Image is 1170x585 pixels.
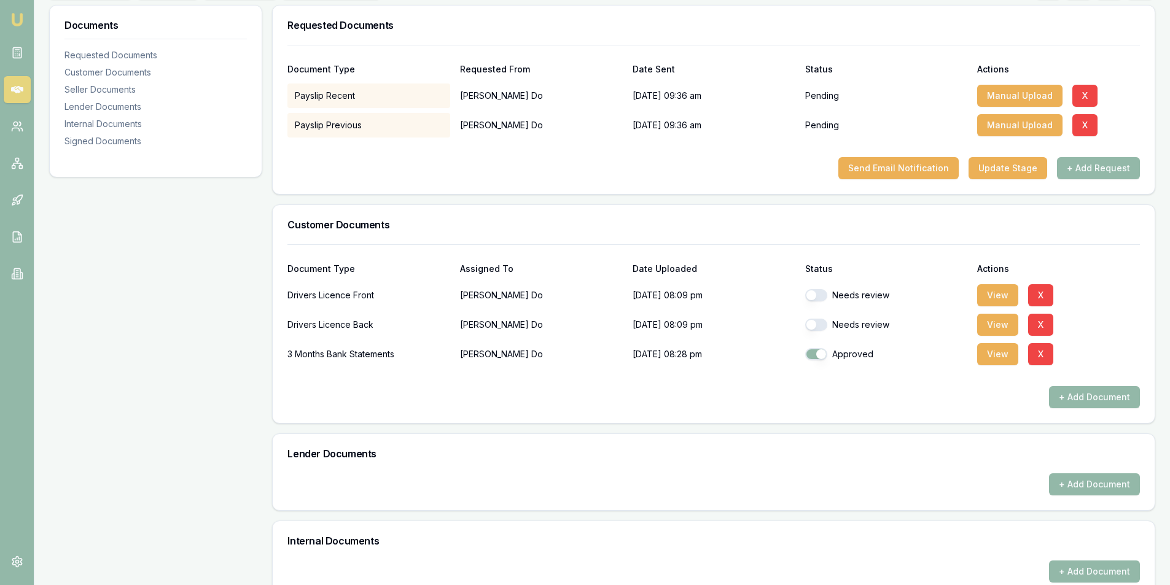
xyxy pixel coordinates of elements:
[977,343,1018,365] button: View
[1072,85,1098,107] button: X
[64,49,247,61] div: Requested Documents
[460,113,623,138] p: [PERSON_NAME] Do
[633,65,795,74] div: Date Sent
[287,265,450,273] div: Document Type
[64,101,247,113] div: Lender Documents
[1057,157,1140,179] button: + Add Request
[287,83,450,108] div: Payslip Recent
[460,265,623,273] div: Assigned To
[977,284,1018,306] button: View
[10,12,25,27] img: emu-icon-u.png
[977,85,1063,107] button: Manual Upload
[64,83,247,96] div: Seller Documents
[64,118,247,130] div: Internal Documents
[1049,386,1140,408] button: + Add Document
[977,114,1063,136] button: Manual Upload
[460,83,623,108] p: [PERSON_NAME] Do
[1028,314,1053,336] button: X
[633,113,795,138] div: [DATE] 09:36 am
[805,319,968,331] div: Needs review
[1049,473,1140,495] button: + Add Document
[633,283,795,308] p: [DATE] 08:09 pm
[805,90,839,102] p: Pending
[64,20,247,30] h3: Documents
[287,449,1140,459] h3: Lender Documents
[977,65,1140,74] div: Actions
[1049,560,1140,583] button: + Add Document
[287,220,1140,230] h3: Customer Documents
[287,536,1140,546] h3: Internal Documents
[838,157,959,179] button: Send Email Notification
[1028,343,1053,365] button: X
[805,348,968,360] div: Approved
[287,342,450,366] div: 3 Months Bank Statements
[633,265,795,273] div: Date Uploaded
[805,265,968,273] div: Status
[633,342,795,366] p: [DATE] 08:28 pm
[633,83,795,108] div: [DATE] 09:36 am
[805,65,968,74] div: Status
[287,312,450,337] div: Drivers Licence Back
[64,66,247,79] div: Customer Documents
[460,283,623,308] p: [PERSON_NAME] Do
[64,135,247,147] div: Signed Documents
[805,119,839,131] p: Pending
[1028,284,1053,306] button: X
[1072,114,1098,136] button: X
[287,65,450,74] div: Document Type
[287,283,450,308] div: Drivers Licence Front
[977,314,1018,336] button: View
[460,312,623,337] p: [PERSON_NAME] Do
[633,312,795,337] p: [DATE] 08:09 pm
[460,342,623,366] p: [PERSON_NAME] Do
[287,113,450,138] div: Payslip Previous
[977,265,1140,273] div: Actions
[969,157,1047,179] button: Update Stage
[805,289,968,301] div: Needs review
[287,20,1140,30] h3: Requested Documents
[460,65,623,74] div: Requested From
